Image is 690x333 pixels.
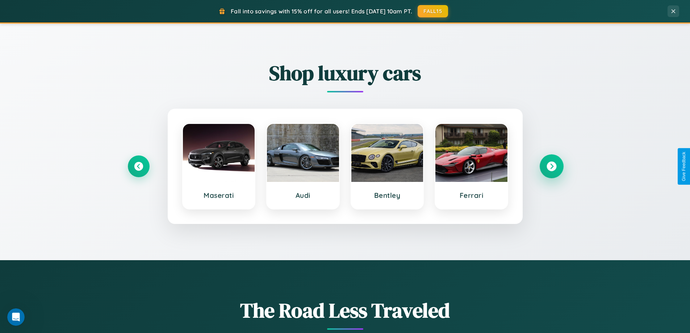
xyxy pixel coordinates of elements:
h3: Audi [274,191,332,200]
span: Fall into savings with 15% off for all users! Ends [DATE] 10am PT. [231,8,412,15]
h3: Bentley [359,191,416,200]
div: Give Feedback [681,152,686,181]
h1: The Road Less Traveled [128,296,563,324]
iframe: Intercom live chat [7,308,25,326]
h3: Maserati [190,191,248,200]
h3: Ferrari [443,191,500,200]
h2: Shop luxury cars [128,59,563,87]
button: FALL15 [418,5,448,17]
